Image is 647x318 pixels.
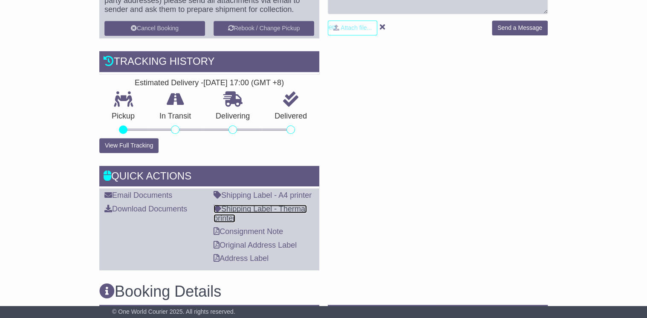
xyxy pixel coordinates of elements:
a: Consignment Note [214,227,283,236]
p: Delivering [203,112,262,121]
a: Shipping Label - A4 printer [214,191,312,199]
div: [DATE] 17:00 (GMT +8) [203,78,284,88]
button: Cancel Booking [104,21,205,36]
p: In Transit [147,112,203,121]
a: Email Documents [104,191,172,199]
p: Delivered [262,112,319,121]
span: © One World Courier 2025. All rights reserved. [112,308,235,315]
a: Shipping Label - Thermal printer [214,205,307,223]
div: Tracking history [99,51,319,74]
div: Estimated Delivery - [99,78,319,88]
button: View Full Tracking [99,138,159,153]
button: Send a Message [492,20,548,35]
div: Quick Actions [99,166,319,189]
a: Download Documents [104,205,187,213]
button: Rebook / Change Pickup [214,21,314,36]
h3: Booking Details [99,283,548,300]
a: Original Address Label [214,241,297,249]
a: Address Label [214,254,269,263]
p: Pickup [99,112,147,121]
